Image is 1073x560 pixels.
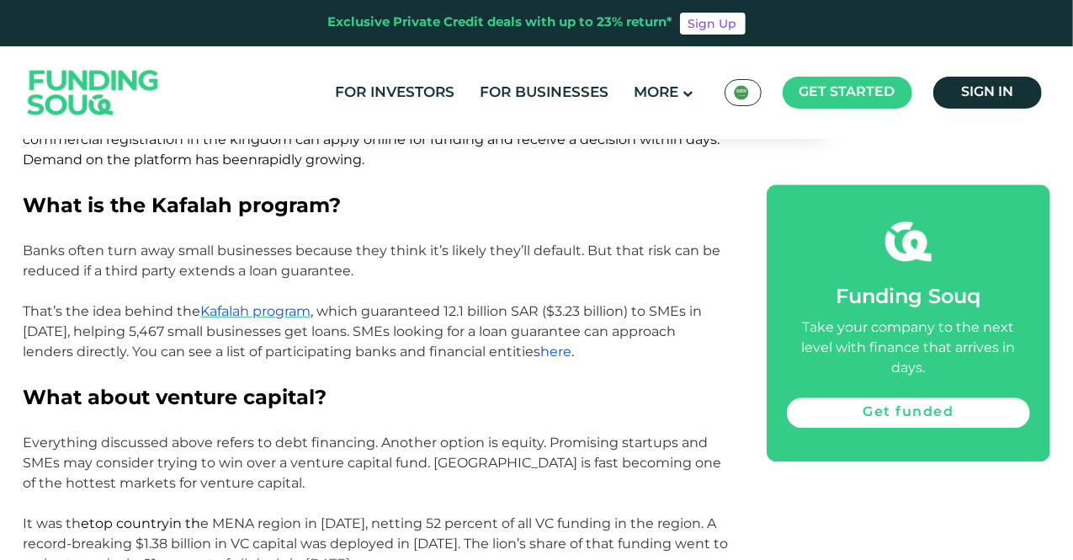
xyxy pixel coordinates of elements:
[363,152,365,168] span: .
[734,85,749,100] img: SA Flag
[787,319,1029,380] div: Take your company to the next level with finance that arrives in days.
[961,86,1013,99] span: Sign in
[572,344,575,360] span: .
[799,86,895,99] span: Get started
[24,193,342,217] span: What is the Kafalah program?
[258,152,363,168] span: rapidly growing
[680,13,746,35] a: Sign Up
[11,51,176,136] img: Logo
[541,344,572,360] a: here
[635,86,679,100] span: More
[787,398,1029,429] a: Get funded
[885,219,932,265] img: fsicon
[24,385,327,409] span: What about venture capital?
[82,515,90,531] span: e
[24,435,722,531] span: Everything discussed above refers to debt financing. Another option is equity. Promising startups...
[332,79,459,107] a: For Investors
[201,303,311,319] a: Kafalah program
[24,243,721,319] span: Banks often turn away small businesses because they think it’s likely they’ll default. But that r...
[170,515,201,531] span: in th
[328,13,673,33] div: Exclusive Private Credit deals with up to 23% return*
[476,79,614,107] a: For Businesses
[24,303,703,360] span: , which guaranteed 12.1 billion SAR ($3.23 billion) to SMEs in [DATE], helping 5,467 small busine...
[836,289,980,308] span: Funding Souq
[933,77,1042,109] a: Sign in
[90,515,170,531] span: top country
